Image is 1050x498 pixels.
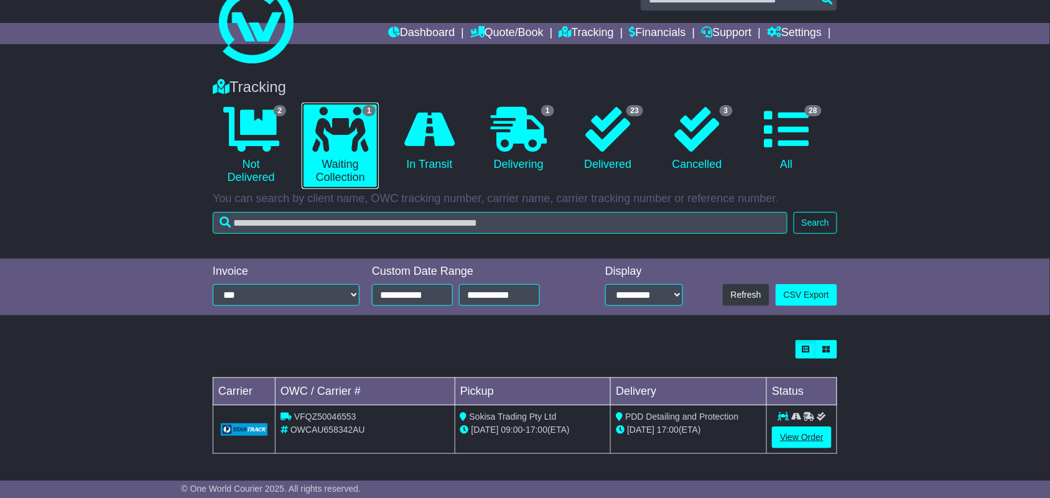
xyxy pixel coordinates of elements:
[767,378,837,405] td: Status
[470,23,544,44] a: Quote/Book
[772,427,832,448] a: View Order
[657,425,679,435] span: 17:00
[526,425,547,435] span: 17:00
[720,105,733,116] span: 3
[363,105,376,116] span: 1
[470,412,557,422] span: Sokisa Trading Pty Ltd
[221,423,267,436] img: GetCarrierServiceLogo
[455,378,611,405] td: Pickup
[181,484,361,494] span: © One World Courier 2025. All rights reserved.
[294,412,356,422] span: VFQZ50046553
[605,265,683,279] div: Display
[213,192,837,206] p: You can search by client name, OWC tracking number, carrier name, carrier tracking number or refe...
[625,412,738,422] span: PDD Detailing and Protection
[213,103,289,189] a: 2 Not Delivered
[290,425,365,435] span: OWCAU658342AU
[630,23,686,44] a: Financials
[541,105,554,116] span: 1
[767,23,822,44] a: Settings
[391,103,468,176] a: In Transit
[274,105,287,116] span: 2
[460,423,606,436] div: - (ETA)
[626,105,643,116] span: 23
[302,103,378,189] a: 1 Waiting Collection
[627,425,654,435] span: [DATE]
[659,103,735,176] a: 3 Cancelled
[213,378,276,405] td: Carrier
[794,212,837,234] button: Search
[372,265,572,279] div: Custom Date Range
[748,103,825,176] a: 28 All
[723,284,769,306] button: Refresh
[776,284,837,306] a: CSV Export
[501,425,523,435] span: 09:00
[570,103,646,176] a: 23 Delivered
[388,23,455,44] a: Dashboard
[805,105,822,116] span: 28
[559,23,614,44] a: Tracking
[611,378,767,405] td: Delivery
[276,378,455,405] td: OWC / Carrier #
[472,425,499,435] span: [DATE]
[616,423,761,436] div: (ETA)
[207,78,843,96] div: Tracking
[213,265,360,279] div: Invoice
[702,23,752,44] a: Support
[480,103,557,176] a: 1 Delivering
